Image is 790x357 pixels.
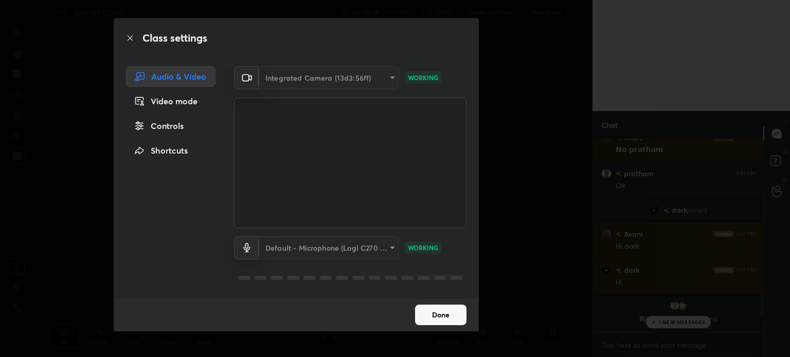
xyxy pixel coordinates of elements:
div: Controls [126,116,216,136]
p: WORKING [408,243,438,252]
div: Integrated Camera (13d3:56ff) [259,66,399,89]
div: Integrated Camera (13d3:56ff) [259,236,399,259]
div: Video mode [126,91,216,111]
div: Shortcuts [126,140,216,161]
button: Done [415,305,466,325]
h2: Class settings [142,30,207,46]
p: WORKING [408,73,438,82]
div: Audio & Video [126,66,216,87]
